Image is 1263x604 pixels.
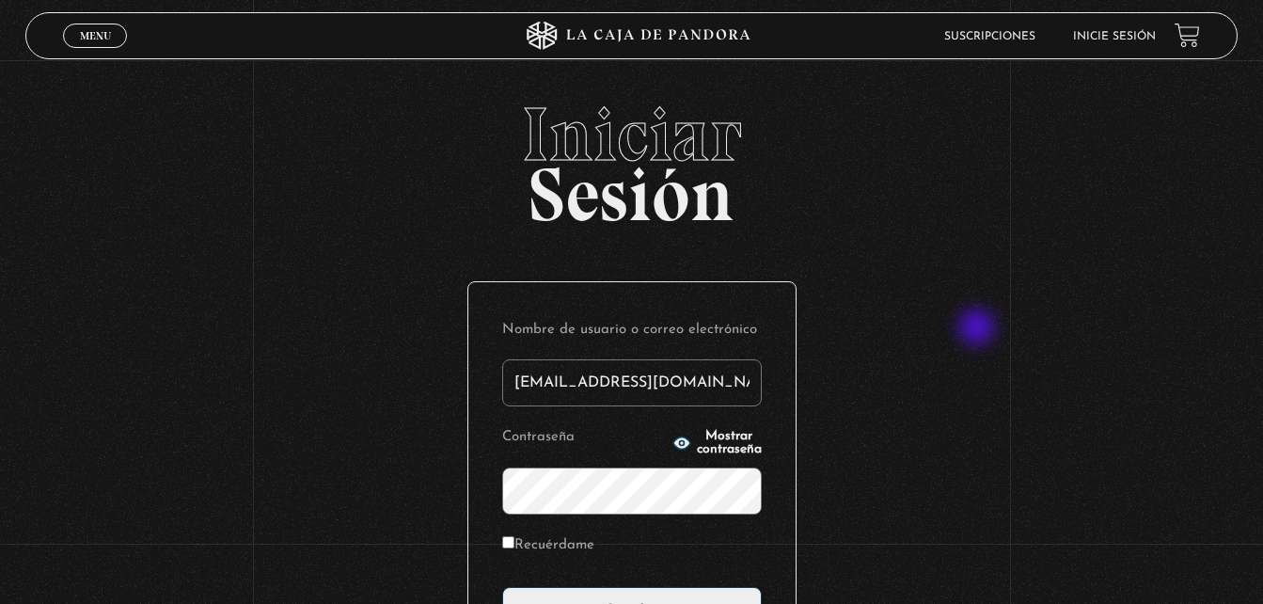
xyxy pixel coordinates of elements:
[1175,23,1200,48] a: View your shopping cart
[502,316,762,345] label: Nombre de usuario o correo electrónico
[25,97,1238,217] h2: Sesión
[25,97,1238,172] span: Iniciar
[502,532,594,561] label: Recuérdame
[502,423,667,453] label: Contraseña
[73,46,118,59] span: Cerrar
[944,31,1035,42] a: Suscripciones
[672,430,762,456] button: Mostrar contraseña
[80,30,111,41] span: Menu
[697,430,762,456] span: Mostrar contraseña
[1073,31,1156,42] a: Inicie sesión
[502,536,514,548] input: Recuérdame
